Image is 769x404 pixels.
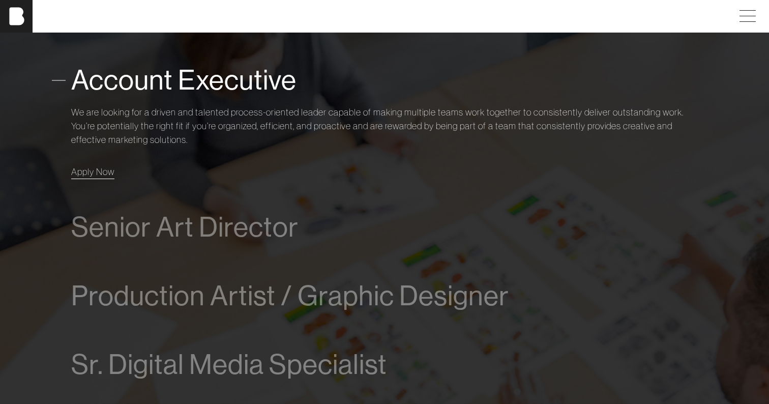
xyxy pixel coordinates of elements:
[71,165,114,179] a: Apply Now
[71,65,297,96] span: Account Executive
[71,105,698,147] p: We are looking for a driven and talented process-oriented leader capable of making multiple teams...
[71,166,114,178] span: Apply Now
[71,212,299,243] span: Senior Art Director
[71,280,509,311] span: Production Artist / Graphic Designer
[71,349,387,380] span: Sr. Digital Media Specialist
